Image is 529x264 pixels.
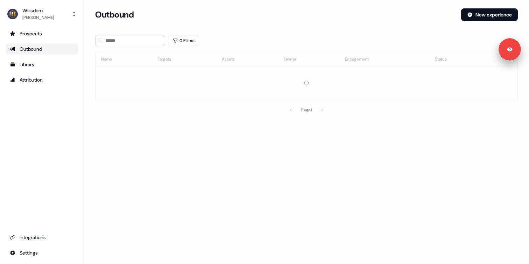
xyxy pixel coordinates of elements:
div: Prospects [10,30,74,37]
div: Library [10,61,74,68]
div: [PERSON_NAME] [22,14,54,21]
a: Go to attribution [6,74,78,85]
a: Go to templates [6,59,78,70]
button: 0 Filters [168,35,199,46]
div: Outbound [10,46,74,53]
h3: Outbound [95,9,134,20]
button: Wiiisdom[PERSON_NAME] [6,6,78,22]
div: Wiiisdom [22,7,54,14]
a: Go to integrations [6,247,78,258]
div: Integrations [10,234,74,241]
a: Go to outbound experience [6,43,78,55]
button: New experience [461,8,518,21]
a: Go to prospects [6,28,78,39]
div: Settings [10,249,74,256]
div: Attribution [10,76,74,83]
a: Go to integrations [6,232,78,243]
